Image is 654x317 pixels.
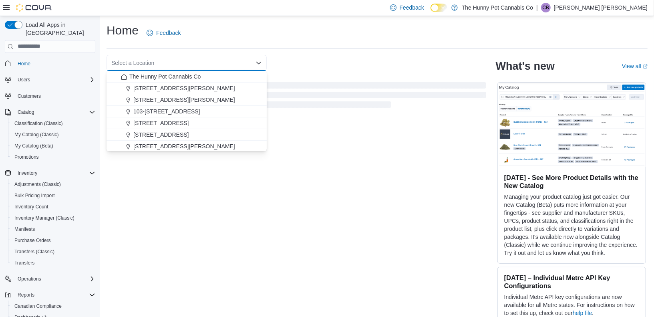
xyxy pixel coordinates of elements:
[622,63,648,69] a: View allExternal link
[14,168,40,178] button: Inventory
[8,246,99,257] button: Transfers (Classic)
[8,179,99,190] button: Adjustments (Classic)
[11,236,95,245] span: Purchase Orders
[18,170,37,176] span: Inventory
[11,224,95,234] span: Manifests
[256,60,262,66] button: Close list of options
[133,107,200,115] span: 103-[STREET_ADDRESS]
[14,303,62,309] span: Canadian Compliance
[2,107,99,118] button: Catalog
[11,236,54,245] a: Purchase Orders
[8,151,99,163] button: Promotions
[14,274,95,284] span: Operations
[536,3,538,12] p: |
[8,224,99,235] button: Manifests
[11,180,64,189] a: Adjustments (Classic)
[14,107,37,117] button: Catalog
[504,293,639,317] p: Individual Metrc API key configurations are now available for all Metrc states. For instructions ...
[8,118,99,129] button: Classification (Classic)
[11,152,95,162] span: Promotions
[2,273,99,285] button: Operations
[11,213,95,223] span: Inventory Manager (Classic)
[542,3,549,12] span: CB
[133,96,235,104] span: [STREET_ADDRESS][PERSON_NAME]
[11,191,58,200] a: Bulk Pricing Import
[573,310,592,316] a: help file
[11,202,52,212] a: Inventory Count
[2,289,99,301] button: Reports
[14,204,48,210] span: Inventory Count
[14,154,39,160] span: Promotions
[14,274,44,284] button: Operations
[14,215,74,221] span: Inventory Manager (Classic)
[8,301,99,312] button: Canadian Compliance
[14,226,35,232] span: Manifests
[133,119,189,127] span: [STREET_ADDRESS]
[462,3,533,12] p: The Hunny Pot Cannabis Co
[18,93,41,99] span: Customers
[8,257,99,269] button: Transfers
[400,4,424,12] span: Feedback
[133,131,189,139] span: [STREET_ADDRESS]
[107,22,139,38] h1: Home
[14,260,34,266] span: Transfers
[14,91,95,101] span: Customers
[2,90,99,102] button: Customers
[504,274,639,290] h3: [DATE] – Individual Metrc API Key Configurations
[11,191,95,200] span: Bulk Pricing Import
[11,202,95,212] span: Inventory Count
[11,247,58,256] a: Transfers (Classic)
[431,4,447,12] input: Dark Mode
[2,168,99,179] button: Inventory
[107,106,267,117] button: 103-[STREET_ADDRESS]
[18,109,34,115] span: Catalog
[11,180,95,189] span: Adjustments (Classic)
[14,143,53,149] span: My Catalog (Beta)
[133,142,235,150] span: [STREET_ADDRESS][PERSON_NAME]
[11,119,95,128] span: Classification (Classic)
[14,248,54,255] span: Transfers (Classic)
[14,290,38,300] button: Reports
[14,91,44,101] a: Customers
[18,276,41,282] span: Operations
[18,77,30,83] span: Users
[156,29,181,37] span: Feedback
[129,73,201,81] span: The Hunny Pot Cannabis Co
[11,141,56,151] a: My Catalog (Beta)
[18,292,34,298] span: Reports
[107,71,267,83] button: The Hunny Pot Cannabis Co
[143,25,184,41] a: Feedback
[504,193,639,257] p: Managing your product catalog just got easier. Our new Catalog (Beta) puts more information at yo...
[14,290,95,300] span: Reports
[11,119,66,128] a: Classification (Classic)
[11,152,42,162] a: Promotions
[504,174,639,190] h3: [DATE] - See More Product Details with the New Catalog
[14,59,34,69] a: Home
[11,301,65,311] a: Canadian Compliance
[11,130,95,139] span: My Catalog (Classic)
[554,3,648,12] p: [PERSON_NAME] [PERSON_NAME]
[14,168,95,178] span: Inventory
[8,235,99,246] button: Purchase Orders
[18,61,30,67] span: Home
[643,64,648,69] svg: External link
[14,120,63,127] span: Classification (Classic)
[107,141,267,152] button: [STREET_ADDRESS][PERSON_NAME]
[11,247,95,256] span: Transfers (Classic)
[11,258,38,268] a: Transfers
[496,60,555,73] h2: What's new
[11,258,95,268] span: Transfers
[107,94,267,106] button: [STREET_ADDRESS][PERSON_NAME]
[107,117,267,129] button: [STREET_ADDRESS]
[11,141,95,151] span: My Catalog (Beta)
[2,58,99,69] button: Home
[11,301,95,311] span: Canadian Compliance
[14,59,95,69] span: Home
[14,75,95,85] span: Users
[107,129,267,141] button: [STREET_ADDRESS]
[133,84,235,92] span: [STREET_ADDRESS][PERSON_NAME]
[14,192,55,199] span: Bulk Pricing Import
[107,84,486,109] span: Loading
[8,201,99,212] button: Inventory Count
